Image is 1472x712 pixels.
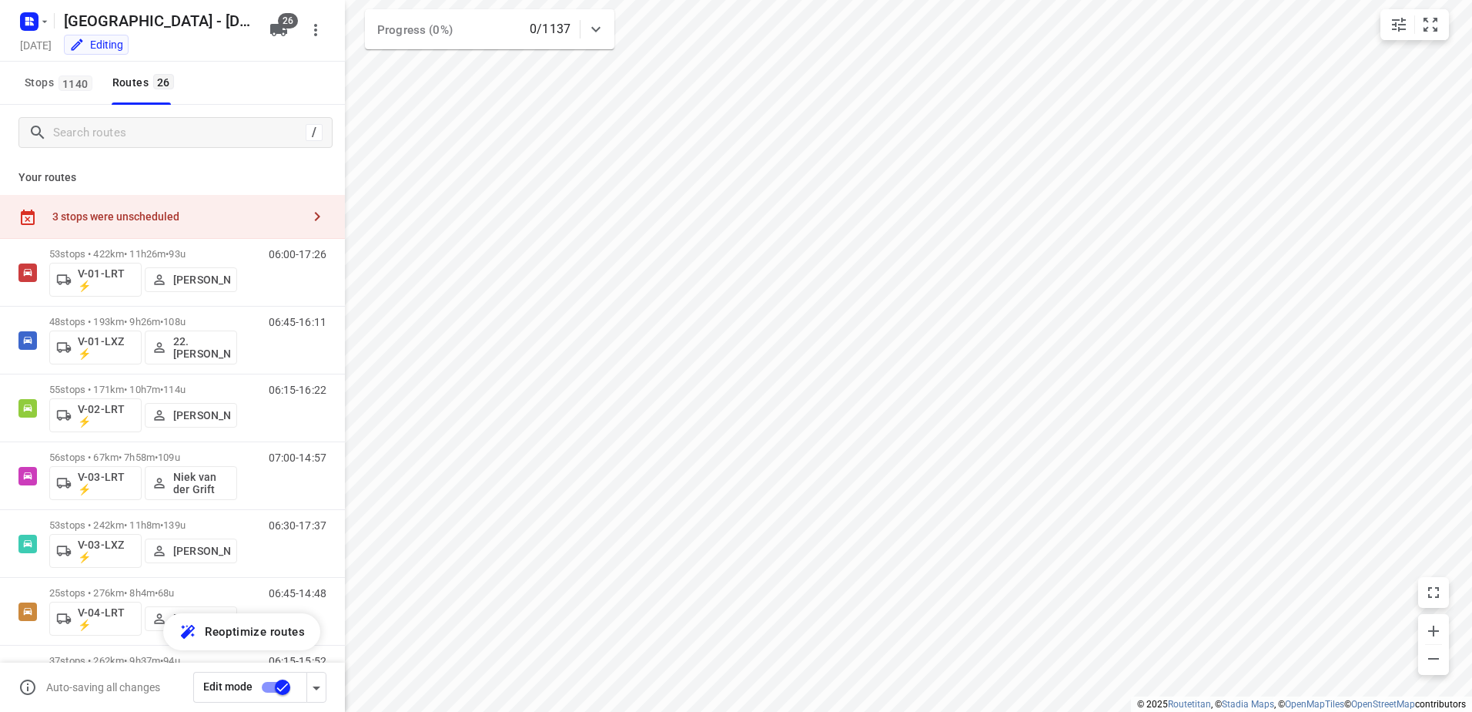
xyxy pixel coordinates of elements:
span: 93u [169,248,185,260]
p: 06:45-16:11 [269,316,326,328]
p: 06:00-17:26 [269,248,326,260]
button: [PERSON_NAME] [145,539,237,563]
span: 1140 [59,76,92,91]
button: V-01-LRT ⚡ [49,263,142,297]
button: [PERSON_NAME] [145,606,237,631]
button: V-01-LXZ ⚡ [49,331,142,364]
div: Driver app settings [307,677,326,697]
span: • [160,316,163,327]
div: 3 stops were unscheduled [52,210,302,223]
p: 56 stops • 67km • 7h58m [49,452,237,463]
p: 07:00-14:57 [269,452,326,464]
button: Map settings [1383,9,1414,40]
a: Stadia Maps [1222,699,1274,710]
button: More [300,15,331,45]
span: 114u [163,384,186,395]
span: Stops [25,73,97,92]
li: © 2025 , © , © © contributors [1137,699,1466,710]
input: Search routes [53,121,306,145]
button: [PERSON_NAME] [145,403,237,428]
div: You are currently in edit mode. [69,37,123,52]
p: 53 stops • 422km • 11h26m [49,248,237,260]
span: 139u [163,519,186,531]
p: V-03-LRT ⚡ [78,471,135,495]
p: [PERSON_NAME] [173,409,230,421]
p: 06:45-14:48 [269,587,326,599]
button: V-02-LRT ⚡ [49,398,142,432]
p: 06:15-16:22 [269,384,326,396]
p: Your routes [18,170,326,186]
p: Auto-saving all changes [46,681,160,694]
p: [PERSON_NAME] [173,274,230,286]
span: Edit mode [203,680,253,693]
span: • [155,452,158,463]
p: 55 stops • 171km • 10h7m [49,384,237,395]
a: Routetitan [1168,699,1211,710]
button: 22. [PERSON_NAME] [145,331,237,364]
button: V-03-LXZ ⚡ [49,534,142,568]
a: OpenStreetMap [1351,699,1415,710]
button: 26 [263,15,294,45]
p: 48 stops • 193km • 9h26m [49,316,237,327]
button: Niek van der Grift [145,466,237,500]
button: [PERSON_NAME] [145,267,237,292]
span: 94u [163,655,179,667]
p: V-01-LXZ ⚡ [78,335,135,360]
span: • [160,519,163,531]
a: OpenMapTiles [1285,699,1344,710]
p: V-03-LXZ ⚡ [78,539,135,563]
div: Progress (0%)0/1137 [365,9,614,49]
button: V-04-LRT ⚡ [49,602,142,636]
p: V-01-LRT ⚡ [78,267,135,292]
button: Fit zoom [1415,9,1446,40]
p: Niek van der Grift [173,471,230,495]
p: 53 stops • 242km • 11h8m [49,519,237,531]
p: V-02-LRT ⚡ [78,403,135,428]
span: 26 [278,13,298,29]
span: • [166,248,169,260]
span: 68u [158,587,174,599]
p: 06:15-15:52 [269,655,326,667]
p: V-04-LRT ⚡ [78,606,135,631]
span: • [160,384,163,395]
h5: Project date [14,36,58,54]
p: 37 stops • 262km • 9h37m [49,655,237,667]
div: / [306,124,323,141]
p: 25 stops • 276km • 8h4m [49,587,237,599]
p: [PERSON_NAME] [173,613,230,625]
p: 0/1137 [530,20,570,39]
span: 26 [153,74,174,89]
p: 06:30-17:37 [269,519,326,532]
button: Reoptimize routes [163,613,320,650]
h5: Rename [58,8,257,33]
p: 22. [PERSON_NAME] [173,335,230,360]
span: • [155,587,158,599]
button: V-03-LRT ⚡ [49,466,142,500]
div: Routes [112,73,179,92]
p: [PERSON_NAME] [173,545,230,557]
span: 108u [163,316,186,327]
span: • [160,655,163,667]
div: small contained button group [1380,9,1449,40]
span: Progress (0%) [377,23,453,37]
span: Reoptimize routes [205,622,305,642]
span: 109u [158,452,180,463]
